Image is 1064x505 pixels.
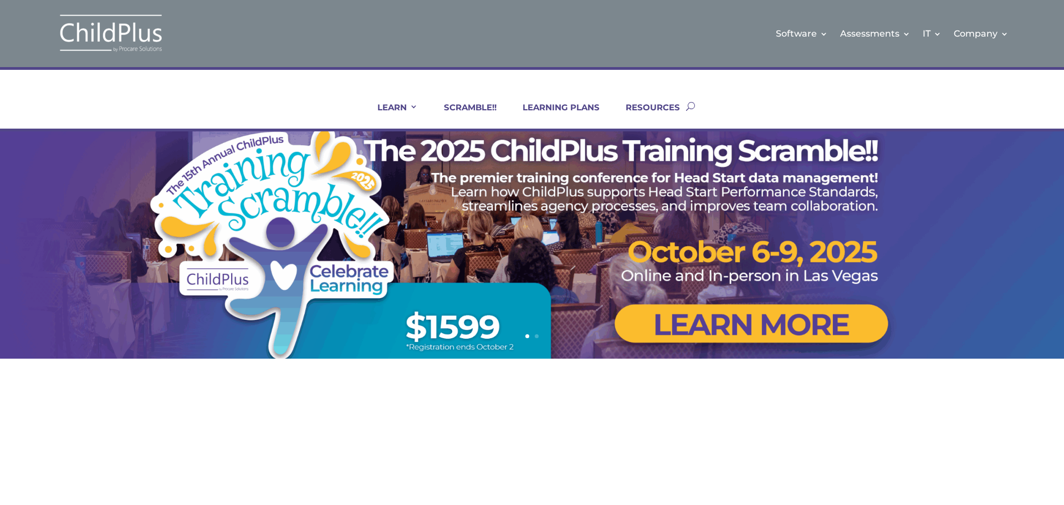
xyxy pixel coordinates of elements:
a: RESOURCES [612,102,680,129]
a: 1 [525,334,529,338]
a: LEARN [364,102,418,129]
a: Assessments [840,11,910,56]
a: 2 [535,334,539,338]
a: LEARNING PLANS [509,102,600,129]
a: Software [776,11,828,56]
a: IT [923,11,942,56]
a: Company [954,11,1009,56]
a: SCRAMBLE!! [430,102,497,129]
